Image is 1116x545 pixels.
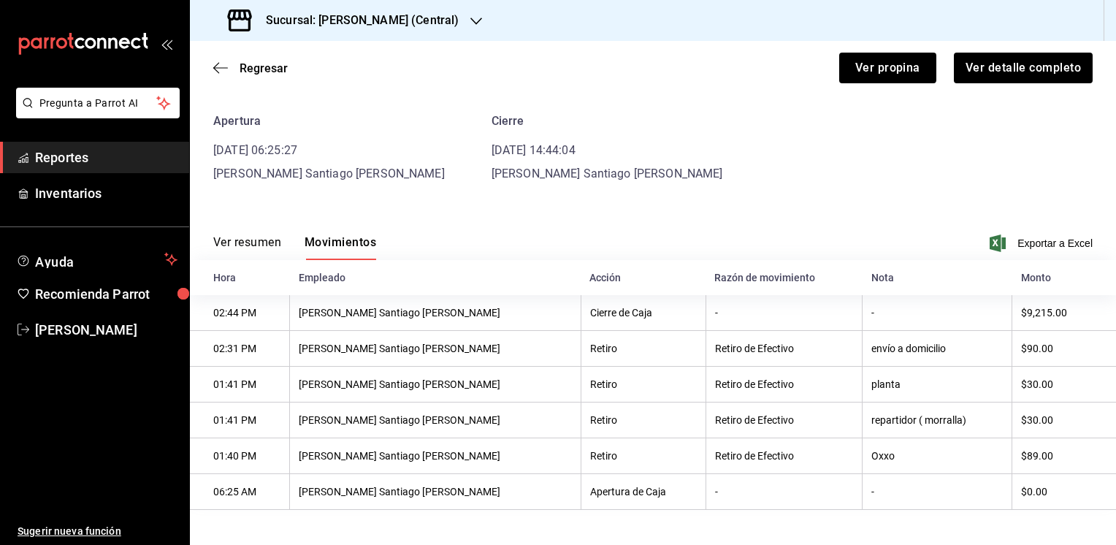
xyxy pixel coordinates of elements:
th: [PERSON_NAME] Santiago [PERSON_NAME] [290,367,581,403]
th: Retiro de Efectivo [706,438,862,474]
span: Ayuda [35,251,158,268]
th: $30.00 [1012,403,1116,438]
span: Reportes [35,148,177,167]
th: [PERSON_NAME] Santiago [PERSON_NAME] [290,438,581,474]
h3: Sucursal: [PERSON_NAME] (Central) [254,12,459,29]
button: Ver propina [839,53,936,83]
th: 06:25 AM [190,474,290,510]
th: - [706,295,862,331]
span: Regresar [240,61,288,75]
th: Apertura de Caja [581,474,706,510]
th: Retiro [581,403,706,438]
button: Exportar a Excel [993,235,1093,252]
th: [PERSON_NAME] Santiago [PERSON_NAME] [290,295,581,331]
th: $90.00 [1012,331,1116,367]
th: Retiro [581,367,706,403]
th: 01:41 PM [190,403,290,438]
span: Recomienda Parrot [35,284,177,304]
span: Inventarios [35,183,177,203]
th: Retiro [581,331,706,367]
th: - [863,295,1012,331]
th: Razón de movimiento [706,260,862,295]
th: Oxxo [863,438,1012,474]
button: Regresar [213,61,288,75]
th: Monto [1012,260,1116,295]
th: Hora [190,260,290,295]
th: Retiro de Efectivo [706,403,862,438]
th: repartidor ( morralla) [863,403,1012,438]
th: $0.00 [1012,474,1116,510]
th: - [706,474,862,510]
th: envío a domicilio [863,331,1012,367]
th: Cierre de Caja [581,295,706,331]
th: Retiro de Efectivo [706,367,862,403]
span: Sugerir nueva función [18,524,177,539]
span: Pregunta a Parrot AI [39,96,157,111]
th: Retiro de Efectivo [706,331,862,367]
th: - [863,474,1012,510]
th: planta [863,367,1012,403]
button: Pregunta a Parrot AI [16,88,180,118]
th: $30.00 [1012,367,1116,403]
button: Ver detalle completo [954,53,1093,83]
th: Acción [581,260,706,295]
th: Retiro [581,438,706,474]
span: [PERSON_NAME] Santiago [PERSON_NAME] [213,167,445,180]
time: [DATE] 14:44:04 [492,143,576,157]
th: [PERSON_NAME] Santiago [PERSON_NAME] [290,403,581,438]
time: [DATE] 06:25:27 [213,143,297,157]
th: 01:41 PM [190,367,290,403]
div: Cierre [492,113,723,130]
button: Ver resumen [213,235,281,260]
button: open_drawer_menu [161,38,172,50]
div: Apertura [213,113,445,130]
button: Movimientos [305,235,376,260]
a: Pregunta a Parrot AI [10,106,180,121]
span: [PERSON_NAME] [35,320,177,340]
div: navigation tabs [213,235,376,260]
th: 02:44 PM [190,295,290,331]
th: 01:40 PM [190,438,290,474]
span: [PERSON_NAME] Santiago [PERSON_NAME] [492,167,723,180]
th: [PERSON_NAME] Santiago [PERSON_NAME] [290,474,581,510]
th: $9,215.00 [1012,295,1116,331]
th: Nota [863,260,1012,295]
th: 02:31 PM [190,331,290,367]
th: $89.00 [1012,438,1116,474]
th: [PERSON_NAME] Santiago [PERSON_NAME] [290,331,581,367]
th: Empleado [290,260,581,295]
